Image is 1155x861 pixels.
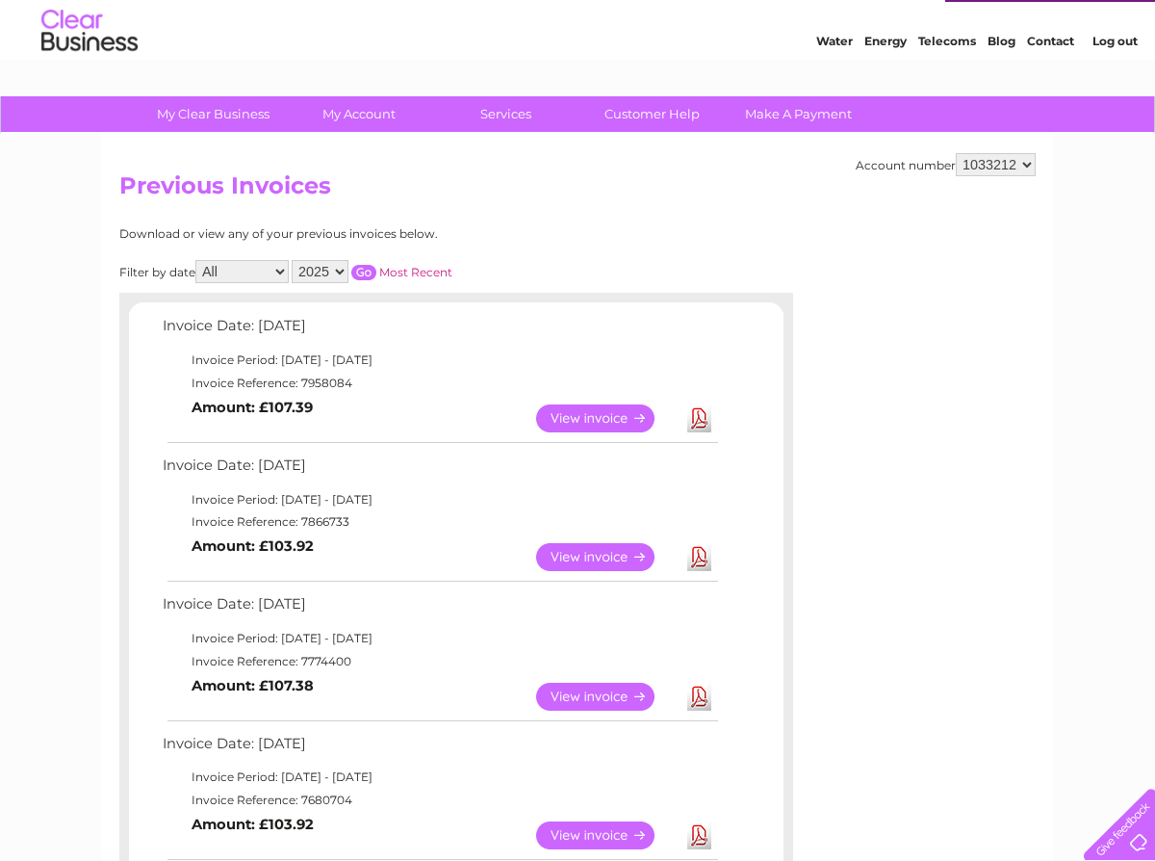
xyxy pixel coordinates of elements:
td: Invoice Reference: 7774400 [158,650,721,673]
td: Invoice Period: [DATE] - [DATE] [158,766,721,789]
b: Amount: £103.92 [192,537,314,555]
td: Invoice Reference: 7866733 [158,510,721,534]
a: Energy [864,82,907,96]
a: Most Recent [379,265,452,279]
a: Download [687,683,711,711]
div: Download or view any of your previous invoices below. [119,227,625,241]
a: Log out [1092,82,1138,96]
a: Telecoms [918,82,976,96]
a: Contact [1027,82,1074,96]
a: Make A Payment [719,96,878,132]
b: Amount: £107.38 [192,677,314,694]
a: View [536,404,678,432]
img: logo.png [40,50,139,109]
a: Blog [988,82,1015,96]
a: View [536,822,678,849]
td: Invoice Reference: 7958084 [158,372,721,395]
a: My Account [280,96,439,132]
a: Customer Help [573,96,731,132]
td: Invoice Date: [DATE] [158,591,721,627]
td: Invoice Date: [DATE] [158,313,721,349]
td: Invoice Reference: 7680704 [158,789,721,812]
td: Invoice Period: [DATE] - [DATE] [158,488,721,511]
td: Invoice Date: [DATE] [158,453,721,488]
a: Download [687,822,711,849]
td: Invoice Date: [DATE] [158,731,721,767]
a: Download [687,404,711,432]
h2: Previous Invoices [119,172,1036,209]
div: Filter by date [119,260,625,283]
a: View [536,683,678,711]
div: Account number [856,153,1036,176]
a: View [536,543,678,571]
a: 0333 014 3131 [792,10,925,34]
td: Invoice Period: [DATE] - [DATE] [158,627,721,650]
b: Amount: £103.92 [192,816,314,833]
a: Services [426,96,585,132]
b: Amount: £107.39 [192,399,313,416]
td: Invoice Period: [DATE] - [DATE] [158,349,721,372]
div: Clear Business is a trading name of Verastar Limited (registered in [GEOGRAPHIC_DATA] No. 3667643... [124,11,1034,93]
a: Download [687,543,711,571]
a: Water [816,82,853,96]
a: My Clear Business [134,96,293,132]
